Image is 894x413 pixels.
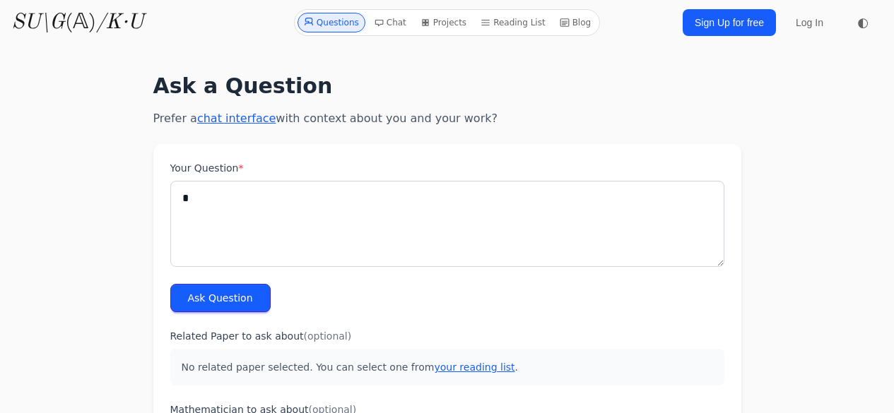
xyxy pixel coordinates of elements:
[849,8,877,37] button: ◐
[304,330,352,342] span: (optional)
[11,12,65,33] i: SU\G
[475,13,551,32] a: Reading List
[298,13,365,32] a: Questions
[153,73,741,99] h1: Ask a Question
[857,16,869,29] span: ◐
[96,12,143,33] i: /K·U
[11,10,143,35] a: SU\G(𝔸)/K·U
[434,361,514,373] a: your reading list
[170,161,724,175] label: Your Question
[368,13,412,32] a: Chat
[554,13,597,32] a: Blog
[170,349,724,385] p: No related paper selected. You can select one from .
[170,284,271,312] button: Ask Question
[787,10,832,35] a: Log In
[170,329,724,343] label: Related Paper to ask about
[197,112,276,125] a: chat interface
[415,13,472,32] a: Projects
[153,110,741,127] p: Prefer a with context about you and your work?
[683,9,776,36] a: Sign Up for free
